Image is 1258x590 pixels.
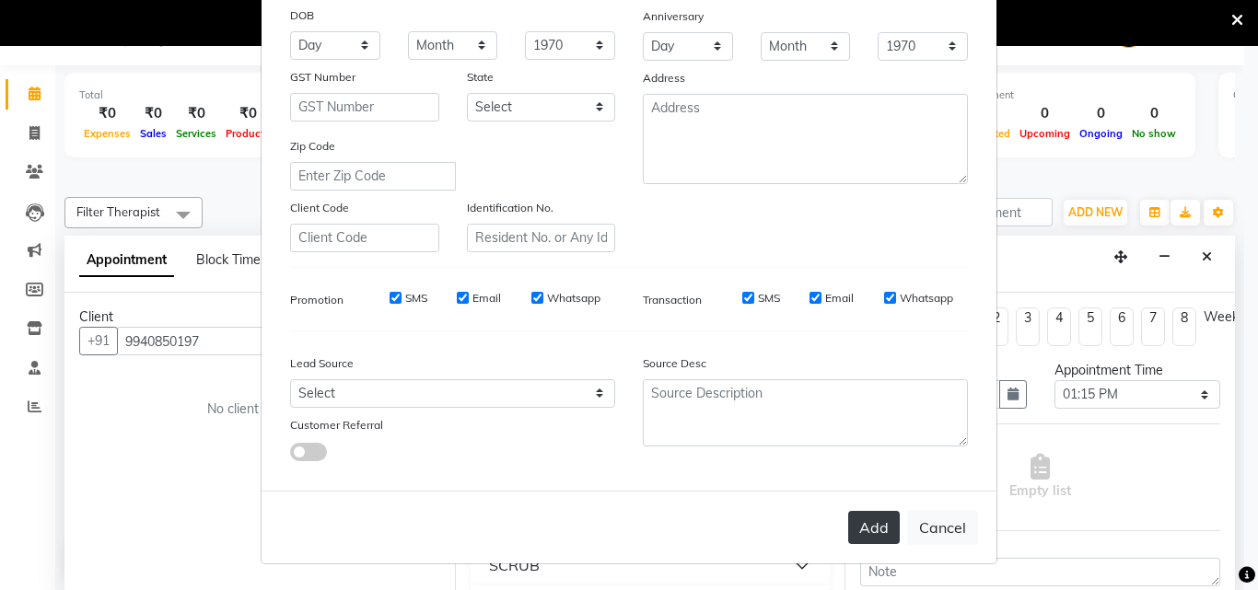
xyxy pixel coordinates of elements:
[290,224,439,252] input: Client Code
[290,200,349,216] label: Client Code
[290,417,383,434] label: Customer Referral
[290,138,335,155] label: Zip Code
[467,200,553,216] label: Identification No.
[290,355,354,372] label: Lead Source
[290,162,456,191] input: Enter Zip Code
[290,69,355,86] label: GST Number
[643,8,704,25] label: Anniversary
[825,290,854,307] label: Email
[472,290,501,307] label: Email
[848,511,900,544] button: Add
[467,224,616,252] input: Resident No. or Any Id
[290,93,439,121] input: GST Number
[907,510,978,545] button: Cancel
[643,355,706,372] label: Source Desc
[900,290,953,307] label: Whatsapp
[467,69,494,86] label: State
[643,292,702,308] label: Transaction
[290,292,344,308] label: Promotion
[290,7,314,24] label: DOB
[405,290,427,307] label: SMS
[758,290,780,307] label: SMS
[547,290,600,307] label: Whatsapp
[643,70,685,87] label: Address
